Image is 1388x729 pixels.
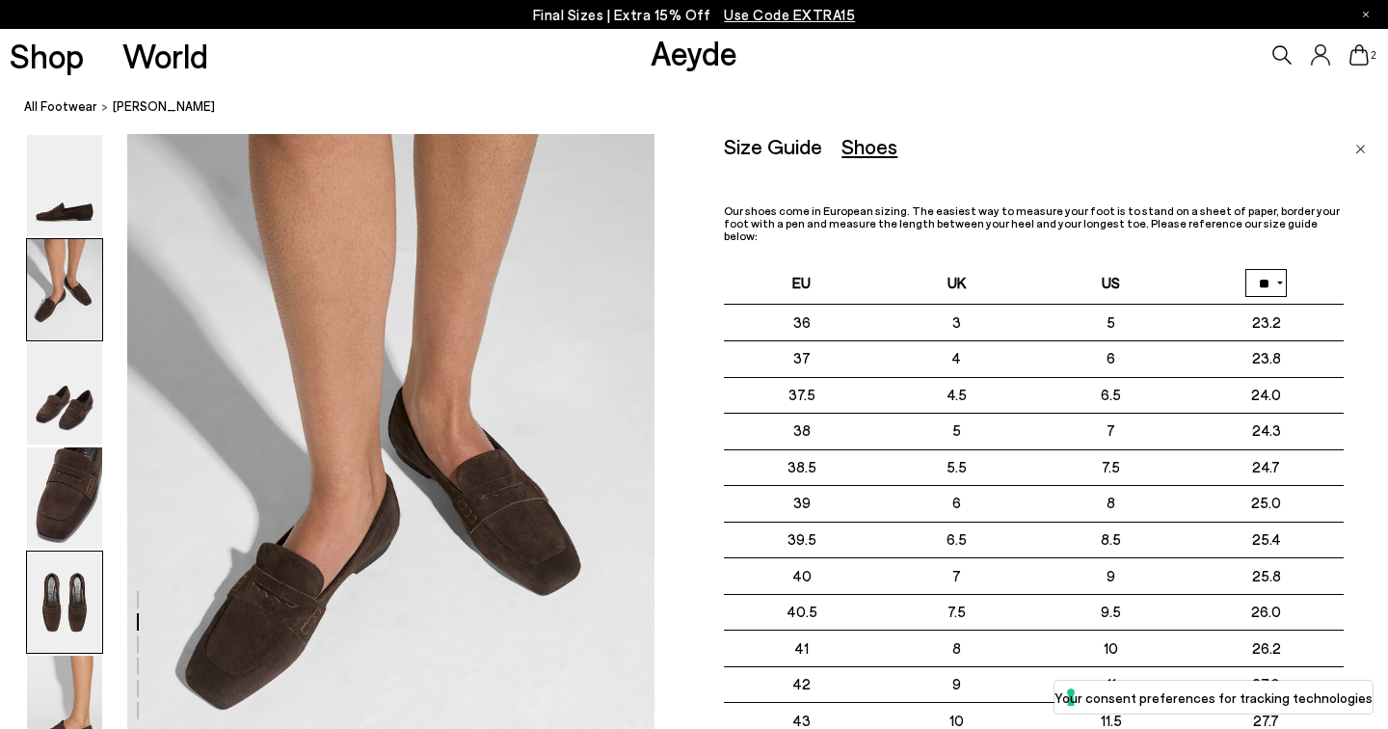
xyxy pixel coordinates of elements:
[533,3,856,27] p: Final Sizes | Extra 15% Off
[1034,449,1189,486] td: 7.5
[724,631,879,667] td: 41
[27,343,102,445] img: Lana Suede Loafers - Image 3
[879,413,1034,449] td: 5
[27,135,102,236] img: Lana Suede Loafers - Image 1
[1034,262,1189,305] th: US
[1188,486,1344,523] td: 25.0
[122,39,208,72] a: World
[1188,449,1344,486] td: 24.7
[1188,340,1344,377] td: 23.8
[113,96,215,117] span: [PERSON_NAME]
[27,552,102,653] img: Lana Suede Loafers - Image 5
[651,32,737,72] a: Aeyde
[1188,522,1344,558] td: 25.4
[1188,631,1344,667] td: 26.2
[10,39,84,72] a: Shop
[724,340,879,377] td: 37
[879,305,1034,341] td: 3
[841,134,897,158] div: Shoes
[1034,594,1189,631] td: 9.5
[1188,305,1344,341] td: 23.2
[24,96,97,117] a: All Footwear
[724,594,879,631] td: 40.5
[1034,522,1189,558] td: 8.5
[1355,134,1366,157] a: Close
[1369,50,1378,61] span: 2
[724,204,1344,243] p: Our shoes come in European sizing. The easiest way to measure your foot is to stand on a sheet of...
[1188,413,1344,449] td: 24.3
[1054,681,1373,714] button: Your consent preferences for tracking technologies
[724,486,879,523] td: 39
[27,239,102,340] img: Lana Suede Loafers - Image 2
[724,413,879,449] td: 38
[879,377,1034,414] td: 4.5
[879,558,1034,595] td: 7
[1349,44,1369,66] a: 2
[1188,594,1344,631] td: 26.0
[1034,558,1189,595] td: 9
[1188,558,1344,595] td: 25.8
[1054,688,1373,708] label: Your consent preferences for tracking technologies
[1034,305,1189,341] td: 5
[724,558,879,595] td: 40
[24,81,1388,134] nav: breadcrumb
[879,262,1034,305] th: UK
[724,377,879,414] td: 37.5
[724,305,879,341] td: 36
[879,486,1034,523] td: 6
[879,631,1034,667] td: 8
[1034,413,1189,449] td: 7
[879,666,1034,703] td: 9
[1034,377,1189,414] td: 6.5
[1188,377,1344,414] td: 24.0
[879,522,1034,558] td: 6.5
[1034,631,1189,667] td: 10
[879,594,1034,631] td: 7.5
[1034,666,1189,703] td: 11
[724,449,879,486] td: 38.5
[1188,666,1344,703] td: 27.0
[879,449,1034,486] td: 5.5
[1034,486,1189,523] td: 8
[724,134,822,158] div: Size Guide
[724,6,855,23] span: Navigate to /collections/ss25-final-sizes
[879,340,1034,377] td: 4
[724,262,879,305] th: EU
[724,666,879,703] td: 42
[27,447,102,549] img: Lana Suede Loafers - Image 4
[724,522,879,558] td: 39.5
[1034,340,1189,377] td: 6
